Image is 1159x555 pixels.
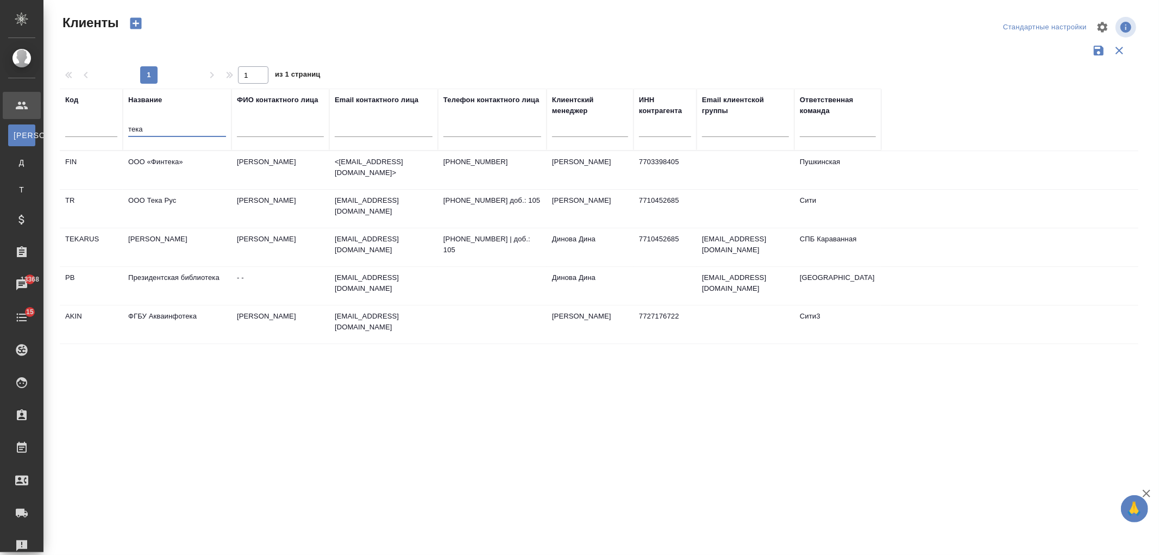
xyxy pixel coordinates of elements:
div: Ответственная команда [800,95,876,116]
td: TR [60,190,123,228]
span: Настроить таблицу [1089,14,1116,40]
td: Президентская библиотека [123,267,231,305]
div: ФИО контактного лица [237,95,318,105]
td: [PERSON_NAME] [547,190,634,228]
a: Д [8,152,35,173]
span: Д [14,157,30,168]
div: split button [1000,19,1089,36]
td: PB [60,267,123,305]
td: ООО «Финтека» [123,151,231,189]
p: [EMAIL_ADDRESS][DOMAIN_NAME] [335,234,433,255]
td: 7703398405 [634,151,697,189]
button: Создать [123,14,149,33]
a: Т [8,179,35,201]
td: [PERSON_NAME] [123,228,231,266]
div: ИНН контрагента [639,95,691,116]
p: [PHONE_NUMBER] | доб.: 105 [443,234,541,255]
td: AKIN [60,305,123,344]
td: 7710452685 [634,228,697,266]
td: [PERSON_NAME] [231,151,329,189]
p: [PHONE_NUMBER] доб.: 105 [443,195,541,206]
td: 7710452685 [634,190,697,228]
span: 13368 [14,274,46,285]
td: ФГБУ Акваинфотека [123,305,231,344]
td: Динова Дина [547,267,634,305]
span: Посмотреть информацию [1116,17,1138,38]
button: 🙏 [1121,495,1148,522]
td: [GEOGRAPHIC_DATA] [794,267,881,305]
span: 🙏 [1125,497,1144,520]
div: Email контактного лица [335,95,418,105]
span: из 1 страниц [275,68,321,84]
td: FIN [60,151,123,189]
span: [PERSON_NAME] [14,130,30,141]
a: 15 [3,304,41,331]
td: Сити3 [794,305,881,344]
p: [PHONE_NUMBER] [443,157,541,167]
td: СПБ Караванная [794,228,881,266]
td: [PERSON_NAME] [231,190,329,228]
span: 15 [20,307,40,317]
td: ООО Тека Рус [123,190,231,228]
a: 13368 [3,271,41,298]
td: Пушкинская [794,151,881,189]
span: Клиенты [60,14,118,32]
p: [EMAIL_ADDRESS][DOMAIN_NAME] [335,195,433,217]
button: Сохранить фильтры [1088,40,1109,61]
span: Т [14,184,30,195]
a: [PERSON_NAME] [8,124,35,146]
p: [EMAIL_ADDRESS][DOMAIN_NAME] [335,311,433,333]
div: Название [128,95,162,105]
p: [EMAIL_ADDRESS][DOMAIN_NAME] [335,272,433,294]
td: [PERSON_NAME] [547,305,634,344]
div: Клиентский менеджер [552,95,628,116]
td: TEKARUS [60,228,123,266]
td: - - [231,267,329,305]
p: <[EMAIL_ADDRESS][DOMAIN_NAME]> [335,157,433,178]
td: [PERSON_NAME] [231,305,329,344]
td: [EMAIL_ADDRESS][DOMAIN_NAME] [697,228,794,266]
button: Сбросить фильтры [1109,40,1130,61]
td: [PERSON_NAME] [231,228,329,266]
td: Динова Дина [547,228,634,266]
td: Сити [794,190,881,228]
td: 7727176722 [634,305,697,344]
div: Код [65,95,78,105]
td: [EMAIL_ADDRESS][DOMAIN_NAME] [697,267,794,305]
div: Телефон контактного лица [443,95,540,105]
div: Email клиентской группы [702,95,789,116]
td: [PERSON_NAME] [547,151,634,189]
